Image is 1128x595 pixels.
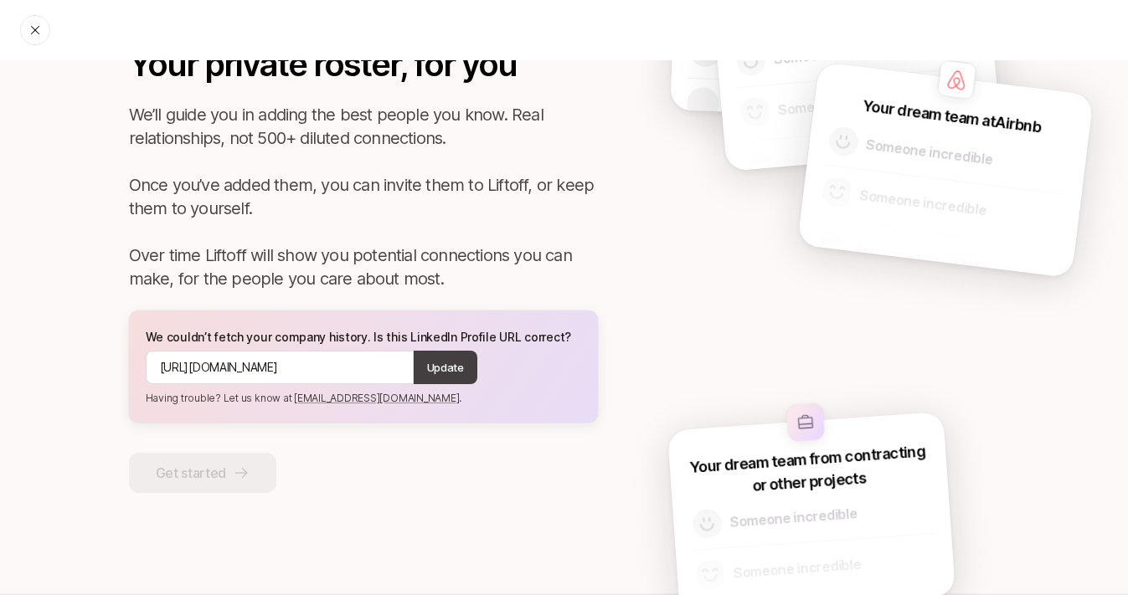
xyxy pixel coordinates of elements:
[294,392,459,404] a: [EMAIL_ADDRESS][DOMAIN_NAME]
[861,95,1042,139] p: Your dream team at Airbnb
[414,351,477,384] button: Update
[427,359,464,376] p: Update
[785,403,824,442] img: other-company-logo.svg
[936,59,976,100] img: Airbnb
[685,439,930,501] p: Your dream team from contracting or other projects
[146,327,581,347] p: We couldn’t fetch your company history. Is this LinkedIn Profile URL correct?
[129,39,598,90] p: Your private roster, for you
[146,391,581,406] p: Having trouble? Let us know at .
[129,103,598,290] p: We’ll guide you in adding the best people you know. Real relationships, not 500+ diluted connecti...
